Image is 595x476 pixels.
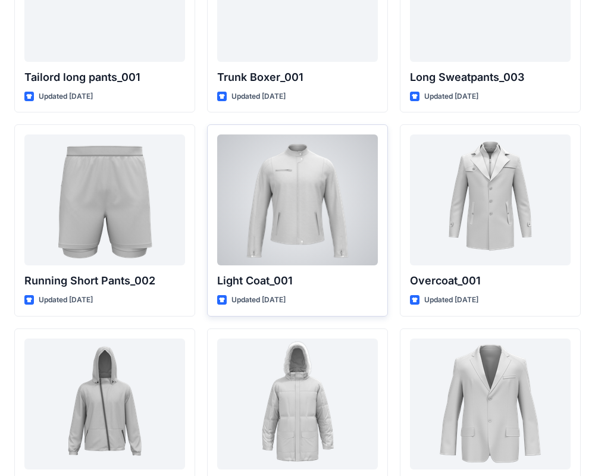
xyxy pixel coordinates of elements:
p: Tailord long pants_001 [24,69,185,86]
p: Updated [DATE] [39,294,93,306]
a: Puffy Coat_001 [217,339,378,469]
p: Updated [DATE] [424,294,478,306]
a: Tailored Jacket_001 [410,339,571,469]
p: Updated [DATE] [424,90,478,103]
a: Overcoat_001 [410,134,571,265]
p: Running Short Pants_002 [24,273,185,289]
a: Jacket_001 [24,339,185,469]
p: Updated [DATE] [231,294,286,306]
p: Updated [DATE] [231,90,286,103]
p: Updated [DATE] [39,90,93,103]
p: Trunk Boxer_001 [217,69,378,86]
p: Long Sweatpants_003 [410,69,571,86]
a: Light Coat_001 [217,134,378,265]
p: Light Coat_001 [217,273,378,289]
a: Running Short Pants_002 [24,134,185,265]
p: Overcoat_001 [410,273,571,289]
